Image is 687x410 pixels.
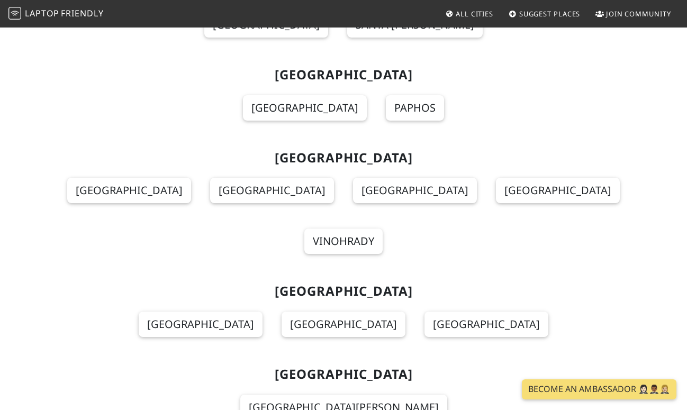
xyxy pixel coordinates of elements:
[139,312,263,337] a: [GEOGRAPHIC_DATA]
[48,67,639,83] h2: [GEOGRAPHIC_DATA]
[282,312,405,337] a: [GEOGRAPHIC_DATA]
[496,178,620,203] a: [GEOGRAPHIC_DATA]
[386,95,444,121] a: Paphos
[304,229,383,254] a: Vinohrady
[25,7,59,19] span: Laptop
[353,178,477,203] a: [GEOGRAPHIC_DATA]
[606,9,671,19] span: Join Community
[67,178,191,203] a: [GEOGRAPHIC_DATA]
[210,178,334,203] a: [GEOGRAPHIC_DATA]
[456,9,493,19] span: All Cities
[8,5,104,23] a: LaptopFriendly LaptopFriendly
[424,312,548,337] a: [GEOGRAPHIC_DATA]
[243,95,367,121] a: [GEOGRAPHIC_DATA]
[48,284,639,299] h2: [GEOGRAPHIC_DATA]
[591,4,675,23] a: Join Community
[61,7,103,19] span: Friendly
[519,9,581,19] span: Suggest Places
[504,4,585,23] a: Suggest Places
[441,4,498,23] a: All Cities
[48,150,639,166] h2: [GEOGRAPHIC_DATA]
[8,7,21,20] img: LaptopFriendly
[48,367,639,382] h2: [GEOGRAPHIC_DATA]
